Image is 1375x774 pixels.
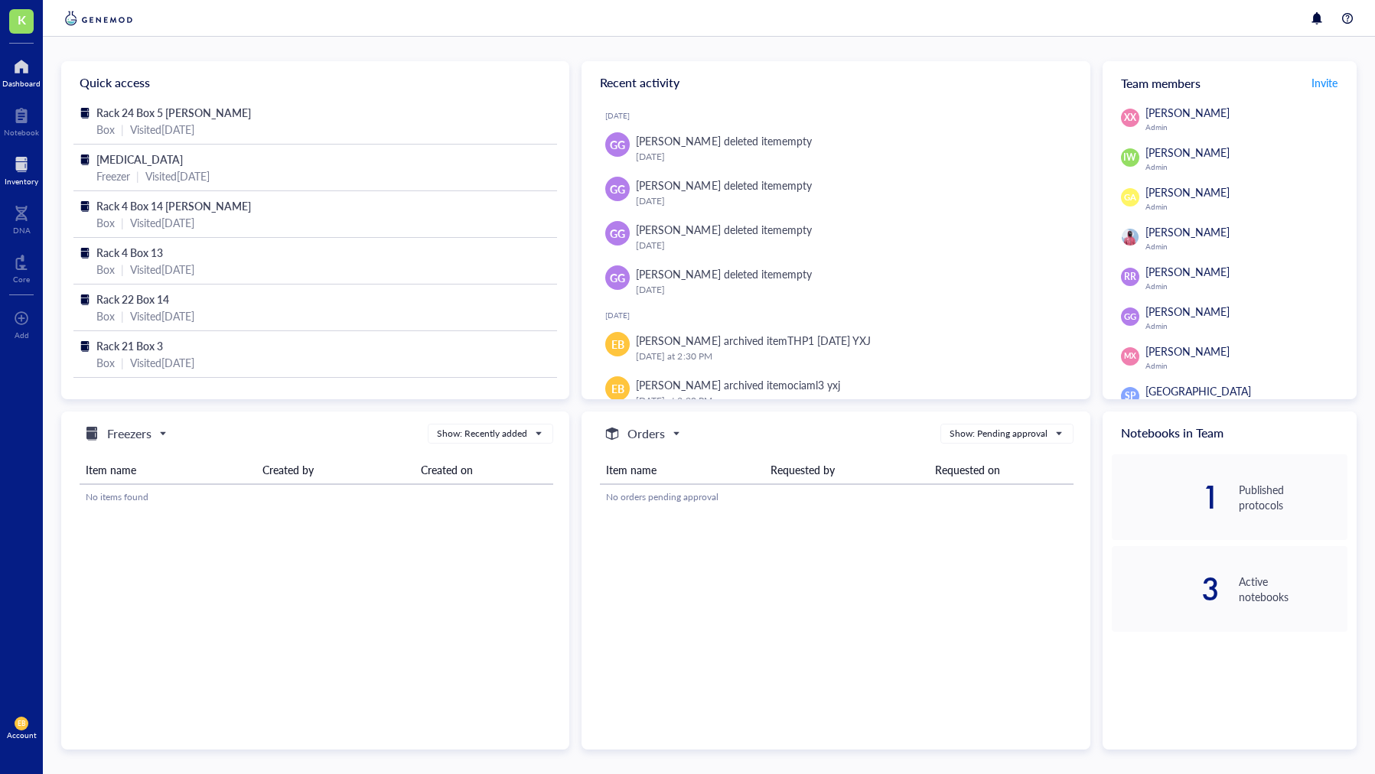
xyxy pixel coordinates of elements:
[86,490,547,504] div: No items found
[13,275,30,284] div: Core
[610,225,625,242] span: GG
[636,193,1065,209] div: [DATE]
[787,333,871,348] div: THP1 [DATE] YXJ
[1123,311,1136,324] span: GG
[121,354,124,371] div: |
[121,261,124,278] div: |
[610,136,625,153] span: GG
[96,121,115,138] div: Box
[1311,70,1338,95] button: Invite
[121,214,124,231] div: |
[121,121,124,138] div: |
[764,456,929,484] th: Requested by
[96,198,251,213] span: Rack 4 Box 14 [PERSON_NAME]
[1145,264,1230,279] span: [PERSON_NAME]
[605,311,1077,320] div: [DATE]
[1145,202,1347,211] div: Admin
[61,61,569,104] div: Quick access
[1311,75,1338,90] span: Invite
[636,221,811,238] div: [PERSON_NAME] deleted item
[130,214,194,231] div: Visited [DATE]
[1122,229,1139,246] img: f8f27afb-f33d-4f80-a997-14505bd0ceeb.jpeg
[80,456,256,484] th: Item name
[1145,281,1347,291] div: Admin
[1145,343,1230,359] span: [PERSON_NAME]
[929,456,1074,484] th: Requested on
[636,349,1065,364] div: [DATE] at 2:30 PM
[1112,577,1220,601] div: 3
[1145,224,1230,239] span: [PERSON_NAME]
[96,151,183,167] span: [MEDICAL_DATA]
[121,307,124,324] div: |
[1124,191,1136,204] span: GA
[1145,105,1230,120] span: [PERSON_NAME]
[782,133,812,148] div: empty
[7,730,37,740] div: Account
[610,180,625,197] span: GG
[4,103,39,137] a: Notebook
[18,720,25,727] span: EB
[1145,145,1230,160] span: [PERSON_NAME]
[1145,122,1347,132] div: Admin
[61,9,136,28] img: genemod-logo
[636,332,870,349] div: [PERSON_NAME] archived item
[96,291,169,307] span: Rack 22 Box 14
[611,336,624,353] span: EB
[1123,151,1136,164] span: IW
[96,105,251,120] span: Rack 24 Box 5 [PERSON_NAME]
[1145,321,1347,330] div: Admin
[256,456,414,484] th: Created by
[5,177,38,186] div: Inventory
[96,338,163,353] span: Rack 21 Box 3
[1145,361,1347,370] div: Admin
[636,132,811,149] div: [PERSON_NAME] deleted item
[13,201,31,235] a: DNA
[600,456,764,484] th: Item name
[13,226,31,235] div: DNA
[130,261,194,278] div: Visited [DATE]
[437,427,527,441] div: Show: Recently added
[96,307,115,324] div: Box
[1145,242,1347,251] div: Admin
[130,354,194,371] div: Visited [DATE]
[636,177,811,193] div: [PERSON_NAME] deleted item
[136,167,139,184] div: |
[18,10,26,29] span: K
[1124,350,1136,362] span: MX
[96,167,130,184] div: Freezer
[415,456,553,484] th: Created on
[1145,184,1230,200] span: [PERSON_NAME]
[782,222,812,237] div: empty
[145,167,210,184] div: Visited [DATE]
[96,214,115,231] div: Box
[1124,111,1136,125] span: XX
[1145,383,1251,398] span: [GEOGRAPHIC_DATA]
[1239,574,1347,604] div: Active notebooks
[1103,411,1357,454] div: Notebooks in Team
[4,128,39,137] div: Notebook
[1239,482,1347,512] div: Published protocols
[636,265,811,282] div: [PERSON_NAME] deleted item
[1125,389,1136,403] span: SP
[107,424,152,443] h5: Freezers
[636,282,1065,298] div: [DATE]
[96,245,163,260] span: Rack 4 Box 13
[1103,61,1357,104] div: Team members
[130,121,194,138] div: Visited [DATE]
[130,307,194,324] div: Visited [DATE]
[636,149,1065,164] div: [DATE]
[582,61,1090,104] div: Recent activity
[605,111,1077,120] div: [DATE]
[610,269,625,286] span: GG
[2,79,41,88] div: Dashboard
[5,152,38,186] a: Inventory
[782,266,812,281] div: empty
[627,424,665,443] h5: Orders
[96,354,115,371] div: Box
[96,261,115,278] div: Box
[1145,162,1347,171] div: Admin
[1112,485,1220,509] div: 1
[950,427,1048,441] div: Show: Pending approval
[1124,270,1136,284] span: RR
